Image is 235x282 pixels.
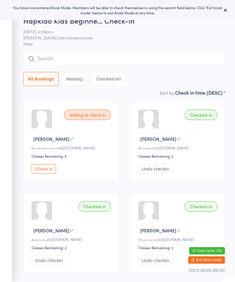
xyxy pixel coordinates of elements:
h2: Hapkido Kids Beginne… Check-in [23,15,226,25]
span: Mats [23,41,226,47]
div: e•••••••2@[DOMAIN_NAME] [138,145,219,150]
button: Check in [32,164,56,174]
div: Checked in [185,110,217,120]
div: Classes Remaining: 5 [32,153,113,159]
button: All Bookings [23,72,59,86]
div: e•••••••2@[DOMAIN_NAME] [32,237,113,242]
span: [PERSON_NAME] [140,227,176,234]
input: Search [23,52,226,66]
button: Checked in8 [91,72,126,86]
div: 1 [82,77,84,81]
div: 8 [119,77,121,81]
div: Check in time (DESC) [175,89,226,96]
div: m•••••••••5@[DOMAIN_NAME] [138,237,219,242]
button: Undo checkin [138,256,173,265]
span: [PERSON_NAME] [33,227,69,234]
div: Classes Remaining: 2 [32,245,113,250]
button: Undo checkin [32,256,66,265]
button: how to secure with pin [188,268,225,272]
button: Exit kiosk mode [188,256,225,264]
div: Checked in [78,201,111,212]
span: [PERSON_NAME] Van moolenbroek [23,35,216,41]
span: [DATE] 4:00pm [23,28,216,35]
div: k••••••••••••••6@[DOMAIN_NAME] [32,145,113,150]
span: [PERSON_NAME] [140,136,176,142]
button: Undo checkin [138,164,173,174]
div: Classes Remaining: 2 [138,153,219,159]
div: Classes Remaining: 2 [138,245,219,250]
button: Waiting1 [62,72,89,86]
div: Waiting to check in [64,110,111,120]
div: Checked in [185,201,217,212]
div: You have now entered Kiosk Mode. Members will be able to check themselves in using the search fie... [10,5,225,15]
span: [PERSON_NAME] [33,136,69,142]
button: Auto-cycle: ON [189,247,225,254]
label: Sort by [160,90,174,96]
